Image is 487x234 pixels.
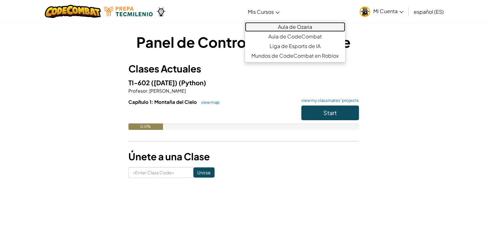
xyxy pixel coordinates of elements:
a: Mundos de CodeCombat en Roblox [245,51,345,61]
span: español (ES) [414,8,444,15]
a: Aula de Ozaria [245,22,345,32]
span: Profesor [128,88,147,94]
span: TI-602 ([DATE]) [128,79,179,87]
span: : [147,88,149,94]
a: view map [198,100,220,105]
span: Mi Cuenta [373,8,403,14]
span: (Python) [179,79,206,87]
h3: Clases Actuales [128,62,359,76]
img: Ozaria [156,7,166,16]
h1: Panel de Control del Estudiante [128,32,359,52]
div: 0.0% [128,123,163,130]
a: Liga de Esports de IA [245,41,345,51]
a: Mi Cuenta [356,1,407,21]
input: <Enter Class Code> [128,167,193,178]
button: Start [301,105,359,120]
span: Start [323,109,337,116]
input: Unirse [193,167,215,178]
h3: Únete a una Clase [128,149,359,164]
a: Mis Cursos [245,3,283,20]
img: avatar [360,6,370,17]
a: español (ES) [410,3,447,20]
a: view my classmates' projects [298,98,359,103]
span: Mis Cursos [248,8,274,15]
a: Aula de CodeCombat [245,32,345,41]
span: Capítulo 1: Montaña del Cielo [128,99,198,105]
img: Tecmilenio logo [104,7,153,16]
span: [PERSON_NAME] [149,88,186,94]
img: CodeCombat logo [45,5,101,18]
